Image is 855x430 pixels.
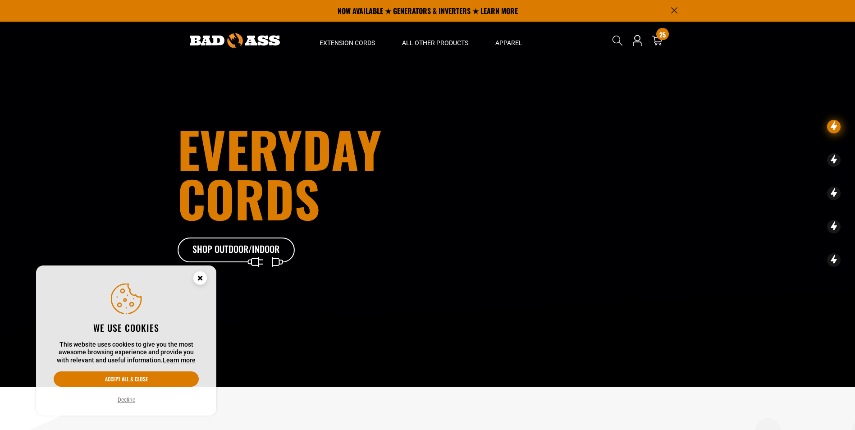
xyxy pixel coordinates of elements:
[190,33,280,48] img: Bad Ass Extension Cords
[610,33,625,48] summary: Search
[402,39,468,47] span: All Other Products
[36,265,216,416] aside: Cookie Consent
[389,22,482,59] summary: All Other Products
[178,124,478,223] h1: Everyday cords
[54,341,199,365] p: This website uses cookies to give you the most awesome browsing experience and provide you with r...
[482,22,536,59] summary: Apparel
[306,22,389,59] summary: Extension Cords
[115,395,138,404] button: Decline
[54,322,199,334] h2: We use cookies
[495,39,522,47] span: Apparel
[163,357,196,364] a: Learn more
[659,31,666,38] span: 25
[320,39,375,47] span: Extension Cords
[178,238,295,263] a: Shop Outdoor/Indoor
[54,371,199,387] button: Accept all & close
